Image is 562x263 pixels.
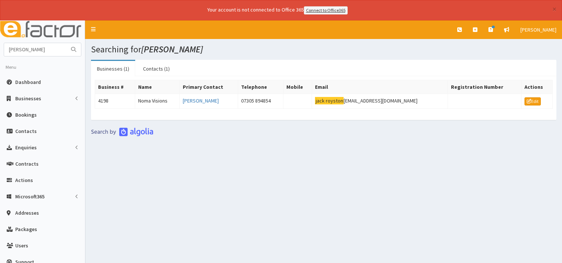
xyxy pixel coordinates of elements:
a: [PERSON_NAME] [515,20,562,39]
span: [PERSON_NAME] [520,26,556,33]
span: Contacts [15,128,37,134]
td: 07305 894854 [238,94,283,108]
button: × [552,5,556,13]
mark: royston [325,97,344,105]
td: 4198 [95,94,135,108]
td: [EMAIL_ADDRESS][DOMAIN_NAME] [312,94,448,108]
span: Businesses [15,95,41,102]
th: Telephone [238,80,283,94]
span: Users [15,242,28,249]
i: [PERSON_NAME] [141,43,203,55]
a: [PERSON_NAME] [183,97,219,104]
span: Addresses [15,210,39,216]
th: Primary Contact [179,80,238,94]
div: Your account is not connected to Office 365 [60,6,495,14]
span: Packages [15,226,37,233]
img: search-by-algolia-light-background.png [91,127,153,136]
a: Connect to Office365 [304,6,348,14]
span: Enquiries [15,144,37,151]
span: Dashboard [15,79,41,85]
span: Contracts [15,160,39,167]
a: Edit [524,97,541,105]
td: Noma Visions [135,94,179,108]
mark: jack [315,97,325,105]
th: Mobile [283,80,312,94]
a: Businesses (1) [91,61,135,77]
th: Email [312,80,448,94]
input: Search... [4,43,66,56]
th: Name [135,80,179,94]
span: Microsoft365 [15,193,45,200]
span: Actions [15,177,33,184]
th: Actions [522,80,553,94]
span: Bookings [15,111,37,118]
th: Business # [95,80,135,94]
th: Registration Number [448,80,522,94]
h1: Searching for [91,45,556,54]
a: Contacts (1) [137,61,176,77]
